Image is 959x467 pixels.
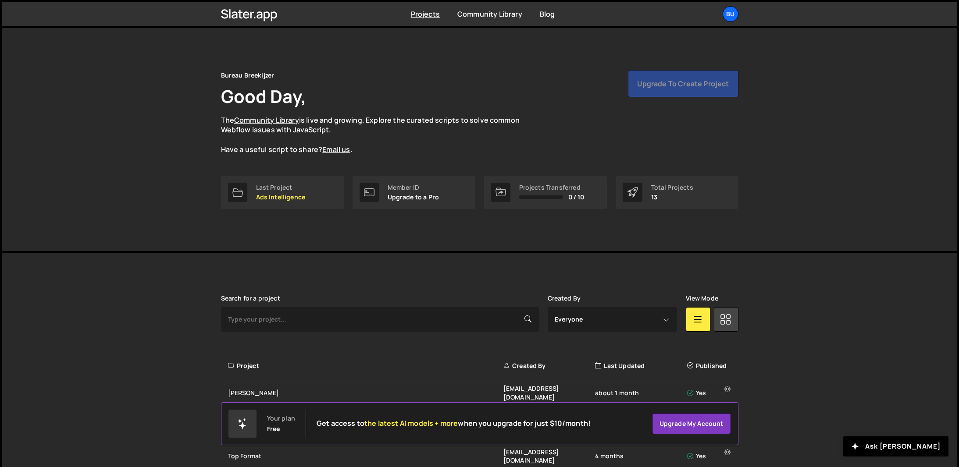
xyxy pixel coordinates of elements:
a: Email us [322,145,350,154]
h2: Get access to when you upgrade for just $10/month! [317,419,591,428]
div: Created By [503,361,595,370]
div: Projects Transferred [519,184,585,191]
label: View Mode [686,295,718,302]
label: Search for a project [221,295,280,302]
div: [EMAIL_ADDRESS][DOMAIN_NAME] [503,448,595,465]
p: Ads Intelligence [256,194,306,201]
div: Last Project [256,184,306,191]
div: [PERSON_NAME] [228,389,503,397]
button: Ask [PERSON_NAME] [843,436,948,456]
div: 4 months [595,452,687,460]
p: 13 [651,194,693,201]
a: Upgrade my account [652,413,731,434]
div: Member ID [388,184,439,191]
a: [PERSON_NAME] [EMAIL_ADDRESS][DOMAIN_NAME] about 1 month Yes [221,377,738,409]
input: Type your project... [221,307,539,332]
p: The is live and growing. Explore the curated scripts to solve common Webflow issues with JavaScri... [221,115,537,155]
div: Bureau Breekijzer [221,70,275,81]
div: Free [267,425,280,432]
a: Bu [723,6,738,22]
span: the latest AI models + more [364,418,458,428]
div: Project [228,361,503,370]
div: Your plan [267,415,295,422]
a: Last Project Ads Intelligence [221,176,344,209]
label: Created By [548,295,581,302]
div: about 1 month [595,389,687,397]
a: Blog [540,9,555,19]
h1: Good Day, [221,84,306,108]
a: Community Library [234,115,299,125]
div: Yes [687,389,733,397]
span: 0 / 10 [568,194,585,201]
div: Top Format [228,452,503,460]
div: Yes [687,452,733,460]
div: Published [687,361,733,370]
a: Community Library [457,9,522,19]
div: Total Projects [651,184,693,191]
p: Upgrade to a Pro [388,194,439,201]
div: Last Updated [595,361,687,370]
a: Projects [411,9,440,19]
div: [EMAIL_ADDRESS][DOMAIN_NAME] [503,384,595,401]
